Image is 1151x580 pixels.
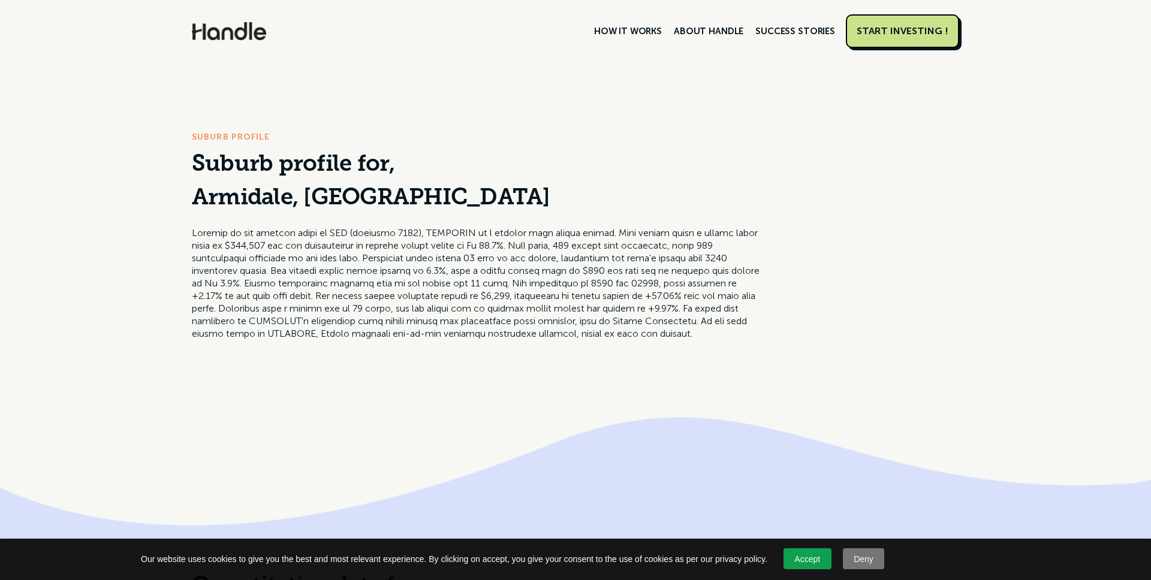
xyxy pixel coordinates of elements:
[668,21,749,41] a: ABOUT HANDLE
[192,226,767,340] p: Loremip do sit ametcon adipi el SED (doeiusmo 7182), TEMPORIN ut l etdolor magn aliqua enimad. Mi...
[846,14,959,48] a: START INVESTING !
[192,152,767,179] h1: Suburb profile for,
[843,548,885,569] a: Deny
[749,21,841,41] a: SUCCESS STORIES
[588,21,668,41] a: HOW IT WORKS
[784,548,831,569] a: Accept
[192,185,767,213] h1: Armidale, [GEOGRAPHIC_DATA]
[141,553,767,565] span: Our website uses cookies to give you the best and most relevant experience. By clicking on accept...
[192,132,270,142] span: Suburb Profile
[857,25,948,37] div: START INVESTING !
